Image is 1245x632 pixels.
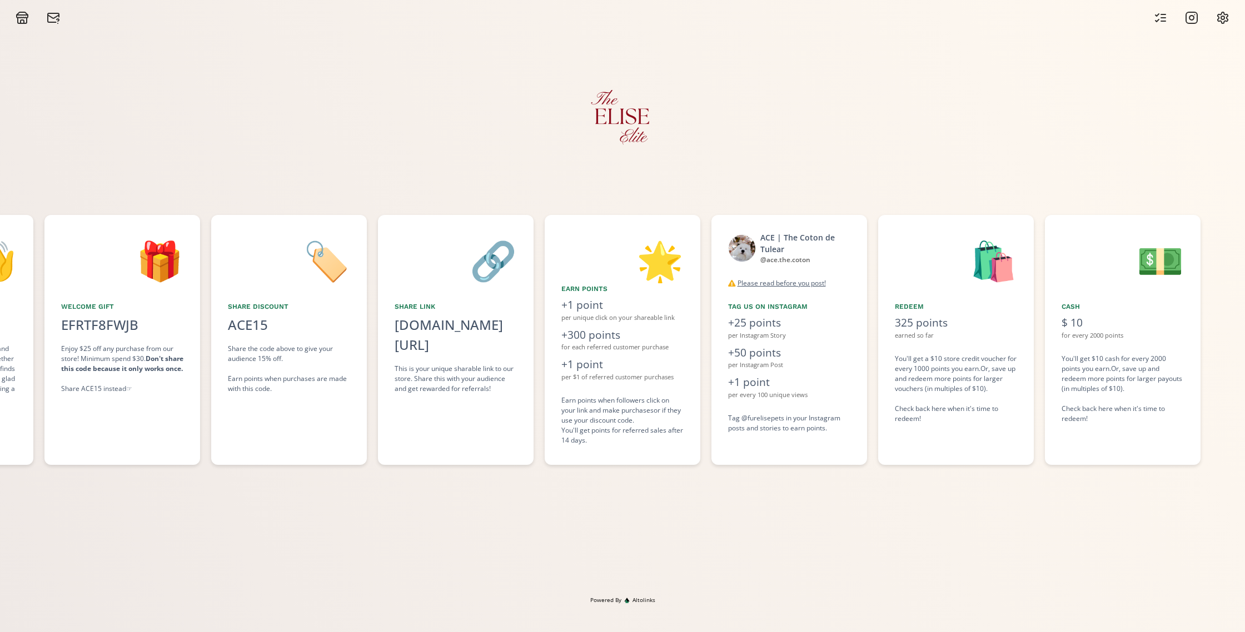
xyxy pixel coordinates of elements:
[728,345,850,361] div: +50 points
[728,315,850,331] div: +25 points
[54,315,145,335] div: EFRTF8FWJB
[1062,232,1184,288] div: 💵
[395,302,517,312] div: Share Link
[1062,354,1184,424] div: You'll get $10 cash for every 2000 points you earn. Or, save up and redeem more points for larger...
[61,344,183,394] div: Enjoy $25 off any purchase from our store! Minimum spend $30. Share ACE15 instead ☞
[728,360,850,370] div: per Instagram Post
[61,354,183,373] strong: Don't share this code because it only works once.
[228,344,350,394] div: Share the code above to give your audience 15% off. Earn points when purchases are made with this...
[228,315,268,335] div: ACE15
[561,395,684,445] div: Earn points when followers click on your link and make purchases or if they use your discount cod...
[61,232,183,288] div: 🎁
[561,232,684,270] div: 🌟
[895,354,1017,424] div: You'll get a $10 store credit voucher for every 1000 points you earn. Or, save up and redeem more...
[633,596,655,604] span: Altolinks
[395,364,517,394] div: This is your unique sharable link to our store. Share this with your audience and get rewarded fo...
[1062,331,1184,340] div: for every 2000 points
[228,302,350,312] div: Share Discount
[1062,315,1184,331] div: $ 10
[895,232,1017,288] div: 🛍️
[588,82,658,152] img: KBXJ6hnwfgH2
[561,343,684,352] div: for each referred customer purchase
[561,357,684,373] div: +1 point
[728,390,850,400] div: per every 100 unique views
[895,315,1017,331] div: 325 points
[561,313,684,323] div: per unique click on your shareable link
[561,297,684,313] div: +1 point
[624,598,630,603] img: favicon-32x32.png
[395,315,517,355] div: [DOMAIN_NAME][URL]
[561,284,684,294] div: Earn points
[61,302,183,312] div: Welcome Gift
[728,413,850,433] div: Tag @furelisepets in your Instagram posts and stories to earn points.
[728,331,850,340] div: per Instagram Story
[561,373,684,382] div: per $1 of referred customer purchases
[760,255,850,265] div: @ ace.the.coton
[895,302,1017,312] div: Redeem
[760,232,850,255] div: ACE | The Coton de Tulear
[395,232,517,288] div: 🔗
[895,331,1017,340] div: earned so far
[728,234,756,262] img: 491440585_17845835823455080_5698759235023521168_n.jpg
[1062,302,1184,312] div: Cash
[728,302,850,312] div: Tag us on Instagram
[738,278,826,288] u: Please read before you post!
[228,232,350,288] div: 🏷️
[728,374,850,390] div: +1 point
[561,327,684,343] div: +300 points
[590,596,621,604] span: Powered By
